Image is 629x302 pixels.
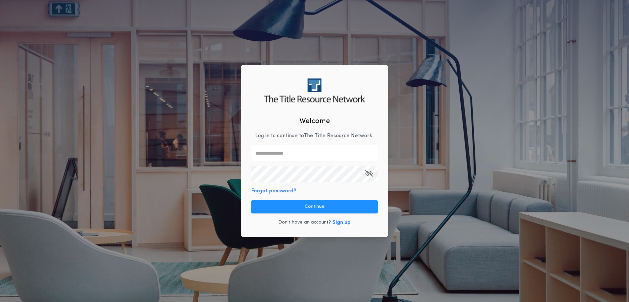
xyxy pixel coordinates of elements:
[365,166,373,182] button: Open Keeper Popup
[299,116,330,127] h2: Welcome
[251,166,378,182] input: Open Keeper Popup
[332,219,351,226] button: Sign up
[251,187,296,195] button: Forgot password?
[264,78,365,102] img: logo
[278,219,331,226] p: Don't have an account?
[255,132,374,140] p: Log in to continue to The Title Resource Network .
[251,200,378,213] button: Continue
